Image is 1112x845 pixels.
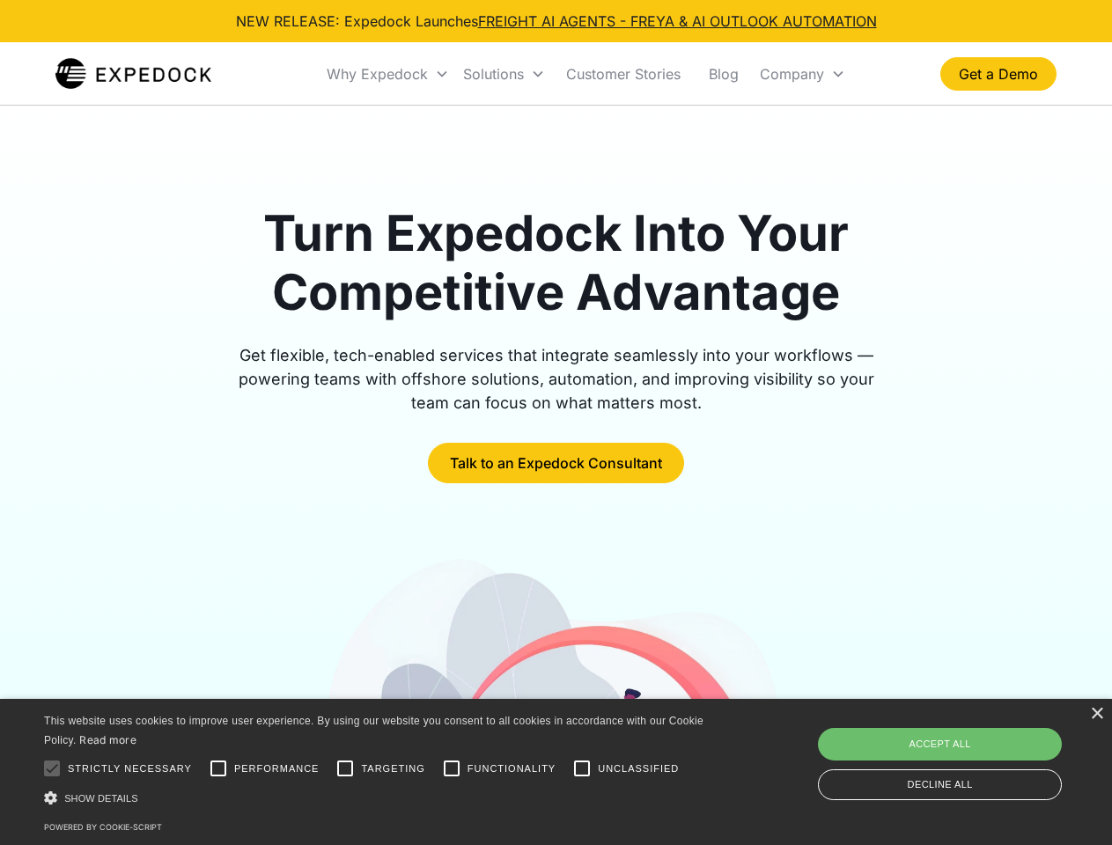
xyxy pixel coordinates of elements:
[468,761,556,776] span: Functionality
[478,12,877,30] a: FREIGHT AI AGENTS - FREYA & AI OUTLOOK AUTOMATION
[55,56,211,92] a: home
[44,822,162,832] a: Powered by cookie-script
[79,733,136,746] a: Read more
[236,11,877,32] div: NEW RELEASE: Expedock Launches
[218,343,895,415] div: Get flexible, tech-enabled services that integrate seamlessly into your workflows — powering team...
[598,761,679,776] span: Unclassified
[940,57,1057,91] a: Get a Demo
[695,44,753,104] a: Blog
[463,65,524,83] div: Solutions
[428,443,684,483] a: Talk to an Expedock Consultant
[361,761,424,776] span: Targeting
[64,793,138,804] span: Show details
[320,44,456,104] div: Why Expedock
[552,44,695,104] a: Customer Stories
[68,761,192,776] span: Strictly necessary
[218,204,895,322] h1: Turn Expedock Into Your Competitive Advantage
[55,56,211,92] img: Expedock Logo
[760,65,824,83] div: Company
[44,789,710,807] div: Show details
[327,65,428,83] div: Why Expedock
[234,761,320,776] span: Performance
[456,44,552,104] div: Solutions
[819,655,1112,845] iframe: Chat Widget
[753,44,852,104] div: Company
[44,715,703,747] span: This website uses cookies to improve user experience. By using our website you consent to all coo...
